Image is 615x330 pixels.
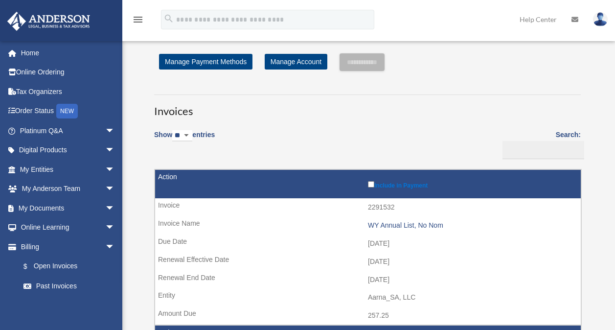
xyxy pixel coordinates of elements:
[159,54,252,70] a: Manage Payment Methods
[593,12,608,26] img: User Pic
[132,14,144,25] i: menu
[7,160,130,179] a: My Entitiesarrow_drop_down
[7,237,125,257] a: Billingarrow_drop_down
[155,253,581,271] td: [DATE]
[56,104,78,118] div: NEW
[7,141,130,160] a: Digital Productsarrow_drop_down
[14,296,125,315] a: Manage Payments
[502,141,584,160] input: Search:
[7,63,130,82] a: Online Ordering
[132,17,144,25] a: menu
[155,306,581,325] td: 257.25
[29,260,34,273] span: $
[155,198,581,217] td: 2291532
[163,13,174,24] i: search
[7,218,130,237] a: Online Learningarrow_drop_down
[105,198,125,218] span: arrow_drop_down
[499,129,581,159] label: Search:
[105,141,125,161] span: arrow_drop_down
[14,276,125,296] a: Past Invoices
[7,179,130,199] a: My Anderson Teamarrow_drop_down
[7,82,130,101] a: Tax Organizers
[265,54,327,70] a: Manage Account
[172,130,192,141] select: Showentries
[4,12,93,31] img: Anderson Advisors Platinum Portal
[155,288,581,307] td: Aarna_SA, LLC
[368,221,576,230] div: WY Annual List, No Nom
[105,179,125,199] span: arrow_drop_down
[7,198,130,218] a: My Documentsarrow_drop_down
[368,179,576,189] label: Include in Payment
[105,237,125,257] span: arrow_drop_down
[7,121,130,141] a: Platinum Q&Aarrow_drop_down
[14,257,120,277] a: $Open Invoices
[105,218,125,238] span: arrow_drop_down
[154,94,581,119] h3: Invoices
[155,235,581,253] td: [DATE]
[7,101,130,121] a: Order StatusNEW
[154,129,215,151] label: Show entries
[155,271,581,289] td: [DATE]
[7,43,130,63] a: Home
[368,181,374,188] input: Include in Payment
[105,160,125,180] span: arrow_drop_down
[105,121,125,141] span: arrow_drop_down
